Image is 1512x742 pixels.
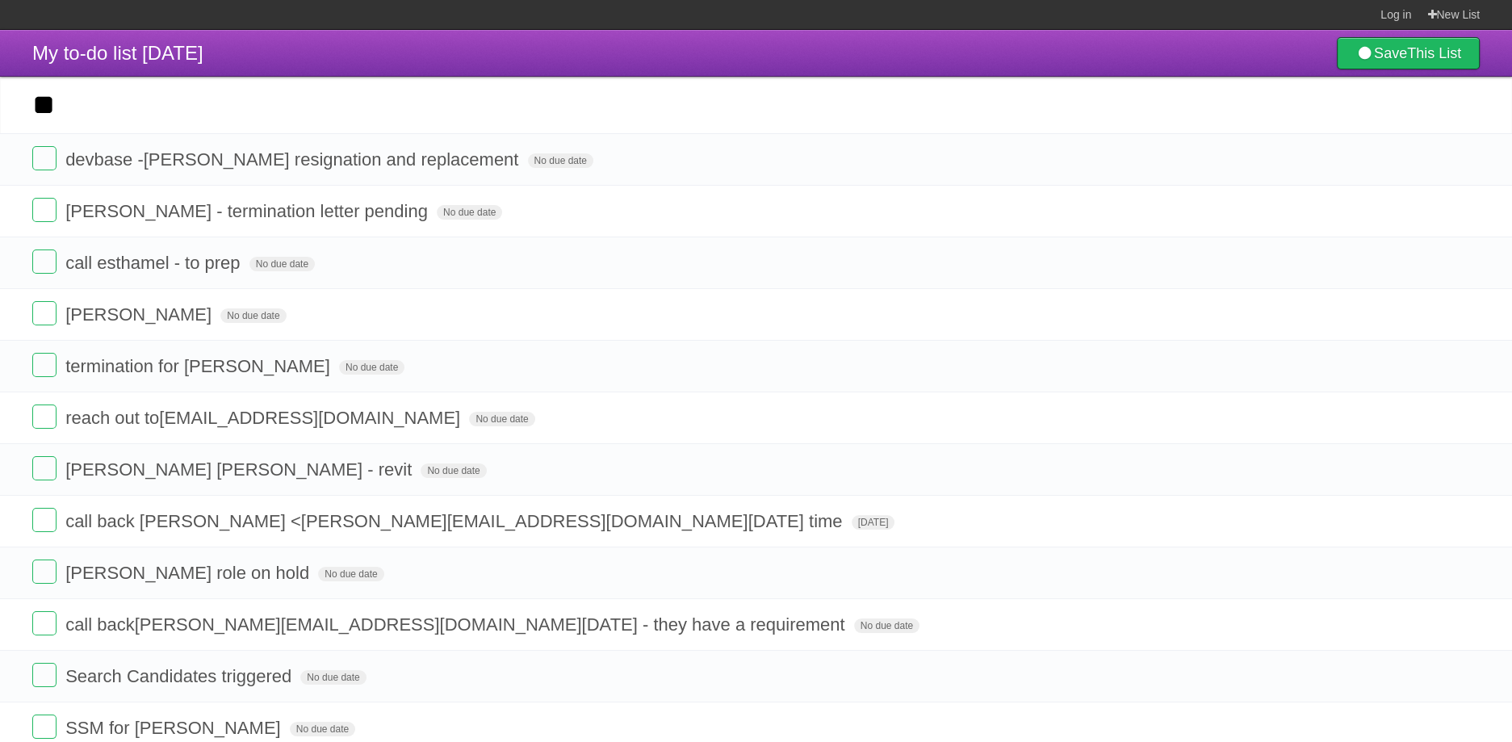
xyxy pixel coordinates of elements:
[65,253,244,273] span: call esthamel - to prep
[32,353,57,377] label: Done
[32,508,57,532] label: Done
[32,715,57,739] label: Done
[65,511,846,531] span: call back [PERSON_NAME] < [PERSON_NAME][EMAIL_ADDRESS][DOMAIN_NAME] [DATE] time
[65,459,416,480] span: [PERSON_NAME] [PERSON_NAME] - revit
[65,356,334,376] span: termination for [PERSON_NAME]
[249,257,315,271] span: No due date
[528,153,593,168] span: No due date
[469,412,534,426] span: No due date
[32,198,57,222] label: Done
[32,663,57,687] label: Done
[32,456,57,480] label: Done
[65,666,295,686] span: Search Candidates triggered
[65,718,285,738] span: SSM for [PERSON_NAME]
[65,563,313,583] span: [PERSON_NAME] role on hold
[852,515,895,530] span: [DATE]
[65,149,522,170] span: devbase -[PERSON_NAME] resignation and replacement
[32,146,57,170] label: Done
[32,560,57,584] label: Done
[290,722,355,736] span: No due date
[300,670,366,685] span: No due date
[65,408,464,428] span: reach out to [EMAIL_ADDRESS][DOMAIN_NAME]
[437,205,502,220] span: No due date
[339,360,404,375] span: No due date
[32,42,203,64] span: My to-do list [DATE]
[854,618,919,633] span: No due date
[65,304,216,325] span: [PERSON_NAME]
[32,301,57,325] label: Done
[32,249,57,274] label: Done
[421,463,486,478] span: No due date
[65,614,848,635] span: call back [PERSON_NAME][EMAIL_ADDRESS][DOMAIN_NAME] [DATE] - they have a requirement
[65,201,432,221] span: [PERSON_NAME] - termination letter pending
[32,611,57,635] label: Done
[1337,37,1480,69] a: SaveThis List
[318,567,383,581] span: No due date
[32,405,57,429] label: Done
[220,308,286,323] span: No due date
[1407,45,1461,61] b: This List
